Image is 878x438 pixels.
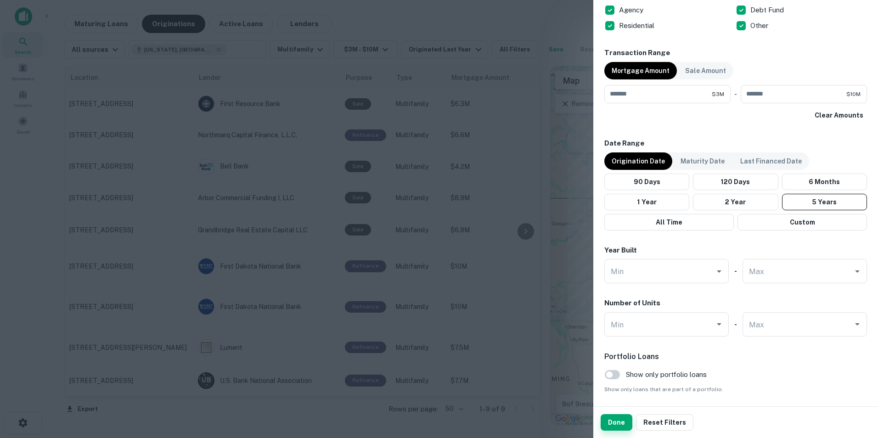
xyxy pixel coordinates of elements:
[782,174,867,190] button: 6 Months
[601,414,632,431] button: Done
[626,369,707,380] span: Show only portfolio loans
[693,194,778,210] button: 2 Year
[612,66,670,76] p: Mortgage Amount
[750,20,770,31] p: Other
[604,298,660,309] h6: Number of Units
[782,194,867,210] button: 5 Years
[604,194,689,210] button: 1 Year
[619,5,645,16] p: Agency
[734,85,737,103] div: -
[681,156,725,166] p: Maturity Date
[619,20,656,31] p: Residential
[604,214,734,230] button: All Time
[750,5,786,16] p: Debt Fund
[713,265,726,278] button: Open
[740,156,802,166] p: Last Financed Date
[811,107,867,124] button: Clear Amounts
[734,266,737,276] h6: -
[604,385,867,393] span: Show only loans that are part of a portfolio.
[612,156,665,166] p: Origination Date
[713,318,726,331] button: Open
[712,90,724,98] span: $3M
[693,174,778,190] button: 120 Days
[604,351,867,362] h6: Portfolio Loans
[636,414,693,431] button: Reset Filters
[851,318,864,331] button: Open
[846,90,861,98] span: $10M
[604,48,867,58] h6: Transaction Range
[604,138,867,149] h6: Date Range
[737,214,867,230] button: Custom
[604,174,689,190] button: 90 Days
[832,365,878,409] iframe: Chat Widget
[851,265,864,278] button: Open
[604,245,637,256] h6: Year Built
[685,66,726,76] p: Sale Amount
[734,319,737,330] h6: -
